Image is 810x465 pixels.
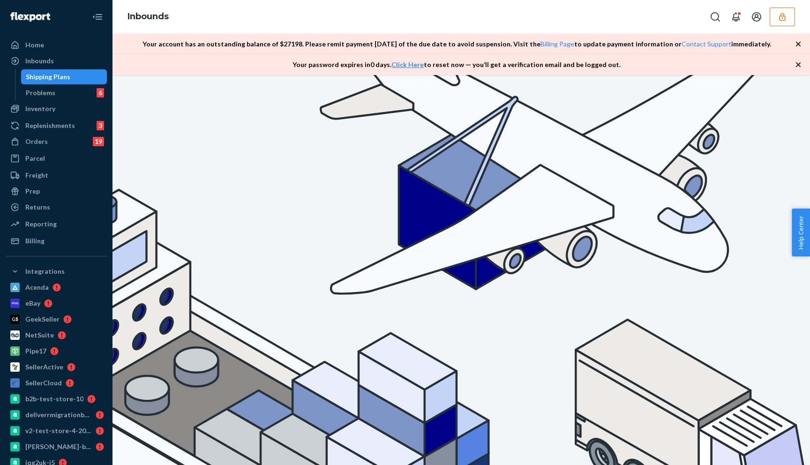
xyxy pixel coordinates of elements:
[292,60,621,69] p: Your password expires in 0 days . to reset now — you’ll get a verification email and be logged out.
[6,407,107,422] a: deliverrmigrationbasictest
[25,104,55,113] div: Inventory
[26,88,55,97] div: Problems
[25,426,92,435] div: v2-test-store-4-2025
[6,233,107,248] a: Billing
[6,134,107,149] a: Orders19
[391,60,424,68] a: Click Here
[25,121,75,130] div: Replenishments
[25,219,57,229] div: Reporting
[25,378,62,388] div: SellerCloud
[6,264,107,279] button: Integrations
[25,283,49,292] div: Acenda
[97,121,104,130] div: 3
[127,11,169,22] a: Inbounds
[25,330,54,340] div: NetSuite
[25,236,45,246] div: Billing
[747,7,766,26] button: Open account menu
[706,7,725,26] button: Open Search Box
[25,202,50,212] div: Returns
[6,217,107,232] a: Reporting
[25,40,44,50] div: Home
[6,200,107,215] a: Returns
[120,3,176,30] ol: breadcrumbs
[6,101,107,116] a: Inventory
[88,7,107,26] button: Close Navigation
[25,267,65,276] div: Integrations
[10,12,50,22] img: Flexport logo
[6,118,107,133] a: Replenishments3
[6,168,107,183] a: Freight
[792,209,810,256] button: Help Center
[25,315,60,324] div: GeekSeller
[97,88,104,97] div: 6
[25,362,63,372] div: SellerActive
[21,69,107,84] a: Shipping Plans
[6,375,107,390] a: SellerCloud
[540,40,574,48] a: Billing Page
[682,40,731,48] a: Contact Support
[6,344,107,359] a: Pipe17
[25,56,54,66] div: Inbounds
[25,299,40,308] div: eBay
[25,187,40,196] div: Prep
[93,137,104,146] div: 19
[6,296,107,311] a: eBay
[21,85,107,100] a: Problems6
[25,410,92,420] div: deliverrmigrationbasictest
[25,346,46,356] div: Pipe17
[6,423,107,438] a: v2-test-store-4-2025
[142,39,771,49] p: Your account has an outstanding balance of $ 27198 . Please remit payment [DATE] of the due date ...
[727,7,745,26] button: Open notifications
[6,328,107,343] a: NetSuite
[6,37,107,52] a: Home
[6,360,107,375] a: SellerActive
[6,280,107,295] a: Acenda
[25,137,48,146] div: Orders
[6,439,107,454] a: [PERSON_NAME]-b2b-test-store-2
[6,151,107,166] a: Parcel
[26,72,70,82] div: Shipping Plans
[6,312,107,327] a: GeekSeller
[6,53,107,68] a: Inbounds
[25,154,45,163] div: Parcel
[6,184,107,199] a: Prep
[6,391,107,406] a: b2b-test-store-10
[25,171,48,180] div: Freight
[25,442,92,451] div: [PERSON_NAME]-b2b-test-store-2
[25,394,83,404] div: b2b-test-store-10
